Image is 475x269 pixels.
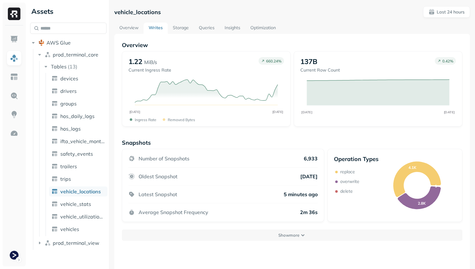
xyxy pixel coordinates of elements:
[168,117,195,122] p: Removed bytes
[408,165,417,170] text: 4.1K
[49,149,107,159] a: safety_events
[46,40,71,46] span: AWS Glue
[340,179,359,185] p: overwrite
[52,88,58,94] img: table
[68,63,77,70] p: ( 13 )
[49,174,107,184] a: trips
[52,151,58,157] img: table
[423,6,470,18] button: Last 24 hours
[10,73,18,81] img: Asset Explorer
[340,188,353,194] p: delete
[49,161,107,171] a: trailers
[10,110,18,119] img: Insights
[30,6,106,16] div: Assets
[49,186,107,196] a: vehicle_locations
[45,51,51,58] img: namespace
[52,163,58,169] img: table
[49,199,107,209] a: vehicle_stats
[60,213,105,220] span: vehicle_utilization_day
[278,232,299,238] p: Show more
[49,73,107,83] a: devices
[52,113,58,119] img: table
[10,251,19,260] img: Terminal
[49,136,107,146] a: ifta_vehicle_months
[60,226,79,232] span: vehicles
[52,100,58,107] img: table
[168,23,194,34] a: Storage
[8,8,20,20] img: Ryft
[114,8,161,16] p: vehicle_locations
[284,191,318,197] p: 5 minutes ago
[418,201,426,206] text: 2.8K
[220,23,245,34] a: Insights
[144,23,168,34] a: Writes
[300,57,317,66] p: 137B
[60,176,71,182] span: trips
[52,201,58,207] img: table
[52,126,58,132] img: table
[129,110,140,114] tspan: [DATE]
[139,173,177,180] p: Oldest Snapshot
[122,139,151,146] p: Snapshots
[144,58,157,66] p: MiB/s
[49,124,107,134] a: hos_logs
[52,138,58,144] img: table
[10,92,18,100] img: Query Explorer
[194,23,220,34] a: Queries
[60,75,78,82] span: devices
[10,54,18,62] img: Assets
[128,57,142,66] p: 1.22
[300,209,318,215] p: 2m 36s
[300,173,318,180] p: [DATE]
[60,100,77,107] span: groups
[304,155,318,162] p: 6,933
[52,176,58,182] img: table
[139,155,189,162] p: Number of Snapshots
[36,50,107,60] button: prod_terminal_core
[444,110,455,114] tspan: [DATE]
[135,117,156,122] p: Ingress Rate
[36,238,107,248] button: prod_terminal_view
[128,67,171,73] p: Current Ingress Rate
[45,240,51,246] img: namespace
[51,63,67,70] span: Tables
[60,88,77,94] span: drivers
[266,59,281,63] p: 660.24 %
[122,229,462,241] button: Showmore
[52,188,58,195] img: table
[49,99,107,109] a: groups
[60,188,101,195] span: vehicle_locations
[60,151,93,157] span: safety_events
[49,224,107,234] a: vehicles
[139,191,177,197] p: Latest Snapshot
[139,209,208,215] p: Average Snapshot Frequency
[30,38,106,48] button: AWS Glue
[435,184,437,188] text: 1
[43,62,107,72] button: Tables(13)
[52,213,58,220] img: table
[300,67,340,73] p: Current Row Count
[53,51,98,58] span: prod_terminal_core
[60,113,95,119] span: hos_daily_logs
[442,59,453,63] p: 0.42 %
[10,129,18,137] img: Optimization
[114,23,144,34] a: Overview
[60,126,81,132] span: hos_logs
[301,110,312,114] tspan: [DATE]
[272,110,283,114] tspan: [DATE]
[60,163,77,169] span: trailers
[38,40,45,46] img: root
[60,201,91,207] span: vehicle_stats
[52,75,58,82] img: table
[245,23,281,34] a: Optimization
[49,212,107,222] a: vehicle_utilization_day
[49,111,107,121] a: hos_daily_logs
[52,226,58,232] img: table
[340,169,355,175] p: replace
[334,155,379,163] p: Operation Types
[10,35,18,43] img: Dashboard
[122,41,462,49] p: Overview
[437,9,465,15] p: Last 24 hours
[53,240,99,246] span: prod_terminal_view
[60,138,105,144] span: ifta_vehicle_months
